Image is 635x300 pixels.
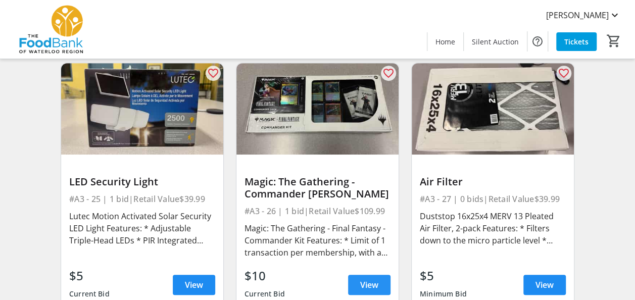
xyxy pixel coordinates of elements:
[464,32,527,51] a: Silent Auction
[236,63,399,155] img: Magic: The Gathering - Commander Kit
[556,32,597,51] a: Tickets
[360,279,378,291] span: View
[61,63,223,155] img: LED Security Light
[535,279,554,291] span: View
[6,4,96,55] img: The Food Bank of Waterloo Region's Logo
[527,31,548,52] button: Help
[185,279,203,291] span: View
[207,67,219,79] mat-icon: favorite_outline
[173,275,215,295] a: View
[420,192,566,206] div: #A3 - 27 | 0 bids | Retail Value $39.99
[69,192,215,206] div: #A3 - 25 | 1 bid | Retail Value $39.99
[420,176,566,188] div: Air Filter
[564,36,589,47] span: Tickets
[245,204,390,218] div: #A3 - 26 | 1 bid | Retail Value $109.99
[69,176,215,188] div: LED Security Light
[558,67,570,79] mat-icon: favorite_outline
[382,67,395,79] mat-icon: favorite_outline
[69,267,110,285] div: $5
[69,210,215,246] div: Lutec Motion Activated Solar Security LED Light Features: * Adjustable Triple-Head LEDs * PIR Int...
[245,222,390,259] div: Magic: The Gathering - Final Fantasy - Commander Kit Features: * Limit of 1 transaction per membe...
[472,36,519,47] span: Silent Auction
[420,210,566,246] div: Duststop 16x25x4 MERV 13 Pleated Air Filter, 2-pack Features: * Filters down to the micro particl...
[348,275,390,295] a: View
[523,275,566,295] a: View
[605,32,623,50] button: Cart
[412,63,574,155] img: Air Filter
[245,267,285,285] div: $10
[427,32,463,51] a: Home
[435,36,455,47] span: Home
[245,176,390,200] div: Magic: The Gathering - Commander [PERSON_NAME]
[538,7,629,23] button: [PERSON_NAME]
[546,9,609,21] span: [PERSON_NAME]
[420,267,467,285] div: $5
